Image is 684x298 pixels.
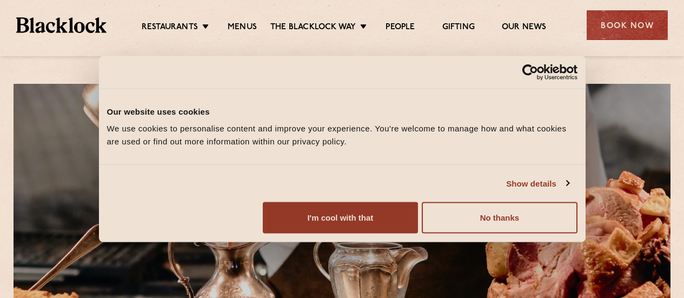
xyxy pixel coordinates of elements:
a: Our News [502,22,547,34]
div: Our website uses cookies [107,105,577,118]
button: I'm cool with that [263,202,418,234]
div: Book Now [587,10,668,40]
a: People [386,22,415,34]
img: BL_Textured_Logo-footer-cropped.svg [16,17,107,32]
a: Gifting [442,22,475,34]
a: Usercentrics Cookiebot - opens in a new window [483,64,577,80]
a: The Blacklock Way [270,22,356,34]
div: We use cookies to personalise content and improve your experience. You're welcome to manage how a... [107,122,577,148]
a: Restaurants [142,22,198,34]
a: Menus [228,22,257,34]
button: No thanks [422,202,577,234]
a: Show details [506,177,569,190]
